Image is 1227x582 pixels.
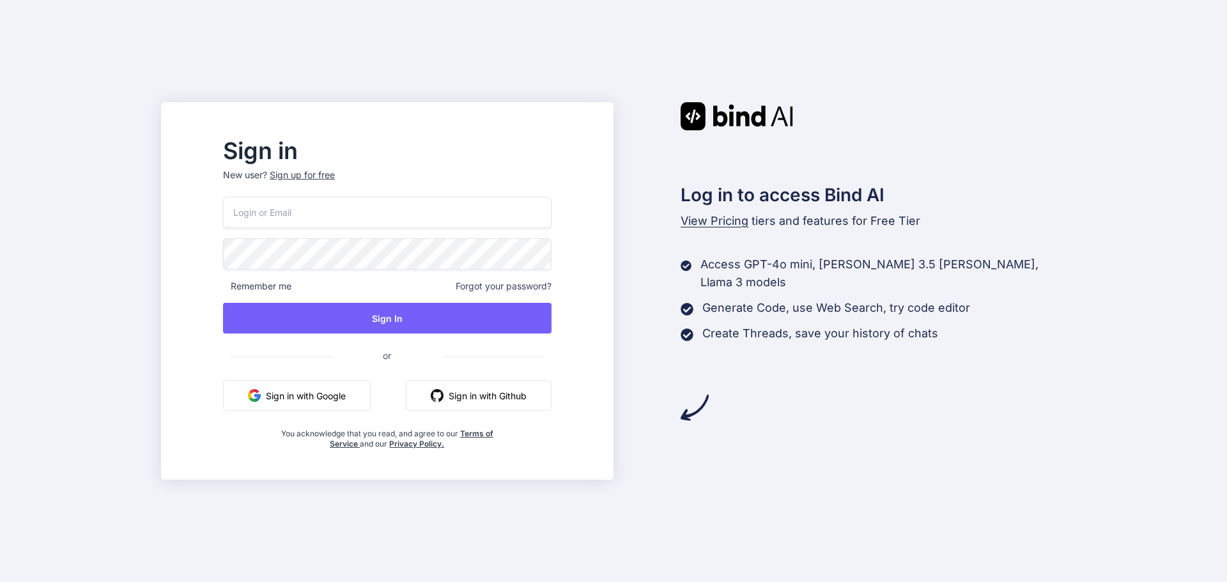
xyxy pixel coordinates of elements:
div: You acknowledge that you read, and agree to our and our [277,421,497,449]
div: Sign up for free [270,169,335,181]
h2: Sign in [223,141,552,161]
p: tiers and features for Free Tier [681,212,1067,230]
img: Bind AI logo [681,102,793,130]
p: Create Threads, save your history of chats [702,325,938,342]
input: Login or Email [223,197,552,228]
span: Forgot your password? [456,280,552,293]
h2: Log in to access Bind AI [681,181,1067,208]
button: Sign in with Google [223,380,371,411]
span: View Pricing [681,214,748,227]
p: Access GPT-4o mini, [PERSON_NAME] 3.5 [PERSON_NAME], Llama 3 models [700,256,1066,291]
a: Terms of Service [330,429,493,448]
p: Generate Code, use Web Search, try code editor [702,299,970,317]
button: Sign in with Github [406,380,552,411]
span: Remember me [223,280,291,293]
img: google [248,389,261,402]
p: New user? [223,169,552,197]
span: or [332,340,442,371]
a: Privacy Policy. [389,439,444,448]
button: Sign In [223,303,552,333]
img: github [431,389,444,402]
img: arrow [681,394,709,422]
